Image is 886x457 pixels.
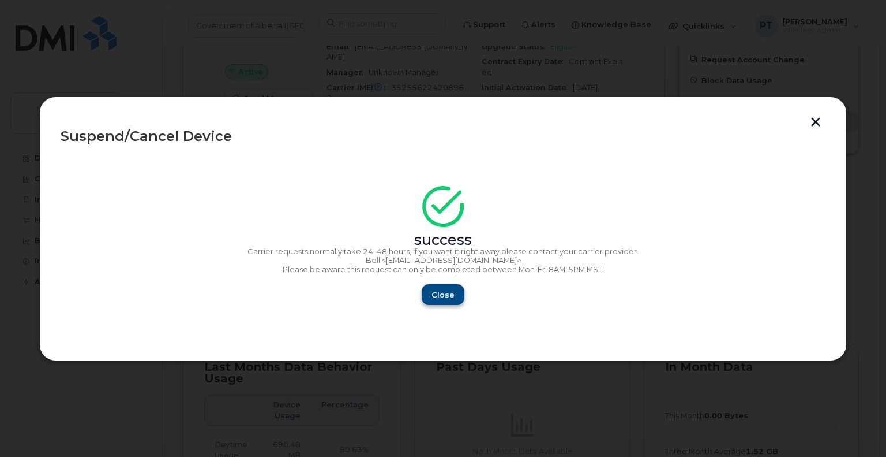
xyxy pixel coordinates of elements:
div: success [61,236,825,245]
div: Suspend/Cancel Device [61,129,825,143]
span: Close [431,289,455,300]
p: Carrier requests normally take 24–48 hours, if you want it right away please contact your carrier... [61,247,825,257]
button: Close [422,284,464,305]
p: Please be aware this request can only be completed between Mon-Fri 8AM-5PM MST. [61,265,825,274]
p: Bell <[EMAIL_ADDRESS][DOMAIN_NAME]> [61,256,825,265]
